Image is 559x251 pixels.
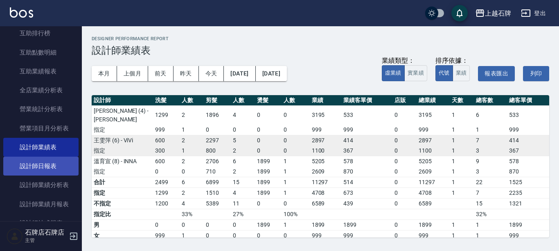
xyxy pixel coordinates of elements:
td: 1 [180,125,204,135]
td: 指定 [92,187,153,198]
td: 0 [255,230,282,241]
td: 0 [180,167,204,177]
td: 27% [231,209,255,219]
td: 9 [474,156,507,167]
td: 533 [341,105,392,125]
th: 剪髮 [204,95,230,106]
td: 6589 [417,198,450,209]
td: 1 [474,125,507,135]
td: 33% [180,209,204,219]
td: 1899 [507,219,549,230]
button: [DATE] [256,66,287,81]
td: 367 [507,146,549,156]
p: 主管 [25,237,67,244]
td: 533 [507,105,549,125]
td: 1899 [255,156,282,167]
td: 710 [204,167,230,177]
td: 0 [392,135,417,146]
th: 燙髮 [255,95,282,106]
a: 設計師業績月報表 [3,195,79,214]
td: [PERSON_NAME] (4) - [PERSON_NAME] [92,105,153,125]
td: 3195 [310,105,342,125]
button: 報表匯出 [478,66,515,81]
td: 1 [450,177,474,187]
td: 1899 [310,219,342,230]
td: 3 [474,146,507,156]
td: 0 [255,198,282,209]
td: 1 [282,177,309,187]
a: 設計師業績表 [3,138,79,157]
td: 0 [153,219,180,230]
td: 0 [282,146,309,156]
td: 1 [450,125,474,135]
td: 7 [474,187,507,198]
button: 昨天 [174,66,199,81]
button: 上個月 [117,66,148,81]
td: 999 [417,125,450,135]
td: 0 [204,230,230,241]
td: 男 [92,219,153,230]
td: 0 [392,187,417,198]
button: 登出 [518,6,549,21]
td: 1525 [507,177,549,187]
td: 999 [153,125,180,135]
th: 洗髮 [153,95,180,106]
td: 0 [255,105,282,125]
a: 全店業績分析表 [3,81,79,100]
td: 1 [282,167,309,177]
button: save [451,5,468,21]
td: 0 [255,125,282,135]
td: 15 [474,198,507,209]
td: 1 [180,146,204,156]
td: 0 [392,167,417,177]
h5: 石牌店石牌店 [25,228,67,237]
td: 11297 [417,177,450,187]
th: 業績客單價 [341,95,392,106]
td: 999 [507,230,549,241]
td: 600 [153,156,180,167]
td: 2 [180,135,204,146]
td: 1100 [417,146,450,156]
td: 999 [341,125,392,135]
td: 1896 [204,105,230,125]
td: 800 [204,146,230,156]
td: 0 [392,230,417,241]
td: 0 [255,135,282,146]
h2: Designer Performance Report [92,36,549,41]
div: 業績類型： [382,57,427,65]
td: 514 [341,177,392,187]
td: 2 [180,105,204,125]
td: 合計 [92,177,153,187]
td: 300 [153,146,180,156]
td: 溫育宣 (8) - INNA [92,156,153,167]
button: 前天 [148,66,174,81]
td: 414 [507,135,549,146]
td: 4708 [310,187,342,198]
td: 1 [450,167,474,177]
th: 總業績 [417,95,450,106]
td: 6 [231,156,255,167]
button: 列印 [523,66,549,81]
td: 6899 [204,177,230,187]
td: 11 [231,198,255,209]
td: 414 [341,135,392,146]
td: 1 [450,146,474,156]
th: 人數 [282,95,309,106]
td: 7 [474,135,507,146]
td: 王雯萍 (6) - ViVi [92,135,153,146]
td: 2706 [204,156,230,167]
button: 代號 [435,65,453,81]
td: 0 [231,219,255,230]
td: 5205 [417,156,450,167]
td: 不指定 [92,198,153,209]
div: 排序依據： [435,57,470,65]
td: 3 [474,167,507,177]
td: 870 [507,167,549,177]
button: 業績 [453,65,470,81]
td: 22 [474,177,507,187]
td: 2897 [417,135,450,146]
button: 本月 [92,66,117,81]
td: 0 [282,105,309,125]
a: 設計師業績分析表 [3,176,79,194]
td: 2 [180,187,204,198]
